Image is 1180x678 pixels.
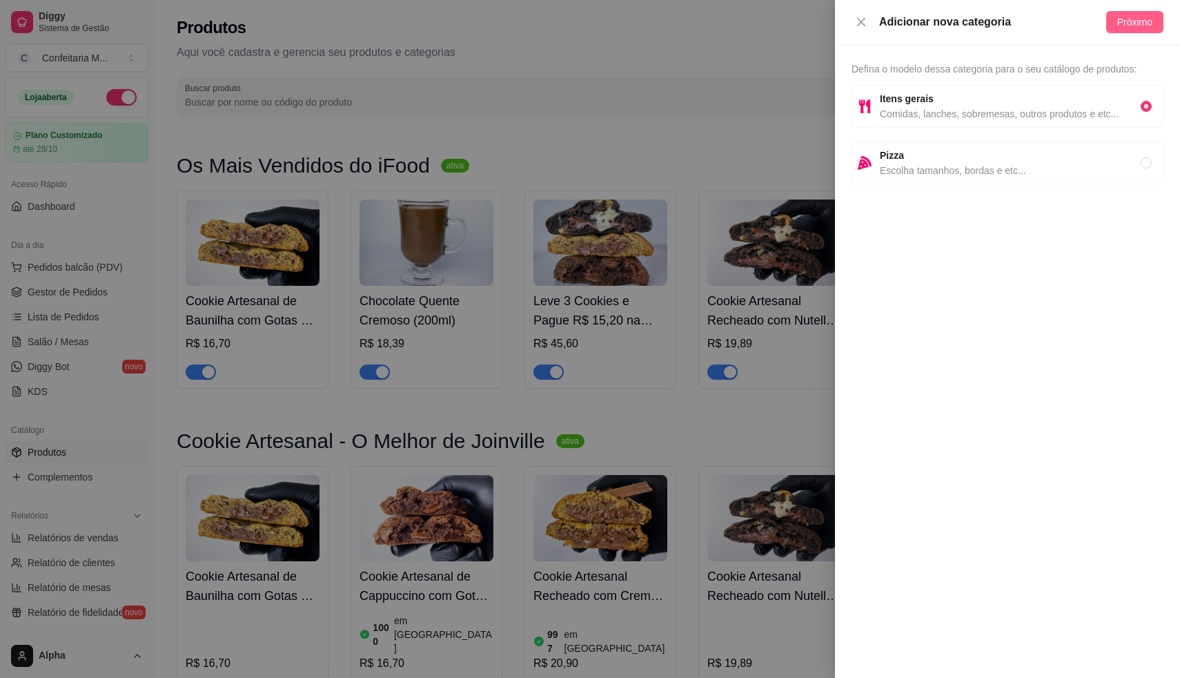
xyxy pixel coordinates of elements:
button: Próximo [1106,11,1163,33]
span: Defina o modelo dessa categoria para o seu catálogo de produtos: [852,64,1137,75]
div: Adicionar nova categoria [879,14,1106,30]
span: Próximo [1117,14,1152,30]
span: Escolha tamanhos, bordas e etc... [880,163,1141,178]
button: Close [852,16,871,29]
span: Comidas, lanches, sobremesas, outros produtos e etc... [880,106,1141,122]
strong: Pizza [880,150,904,161]
span: close [856,17,867,28]
strong: Itens gerais [880,93,934,104]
